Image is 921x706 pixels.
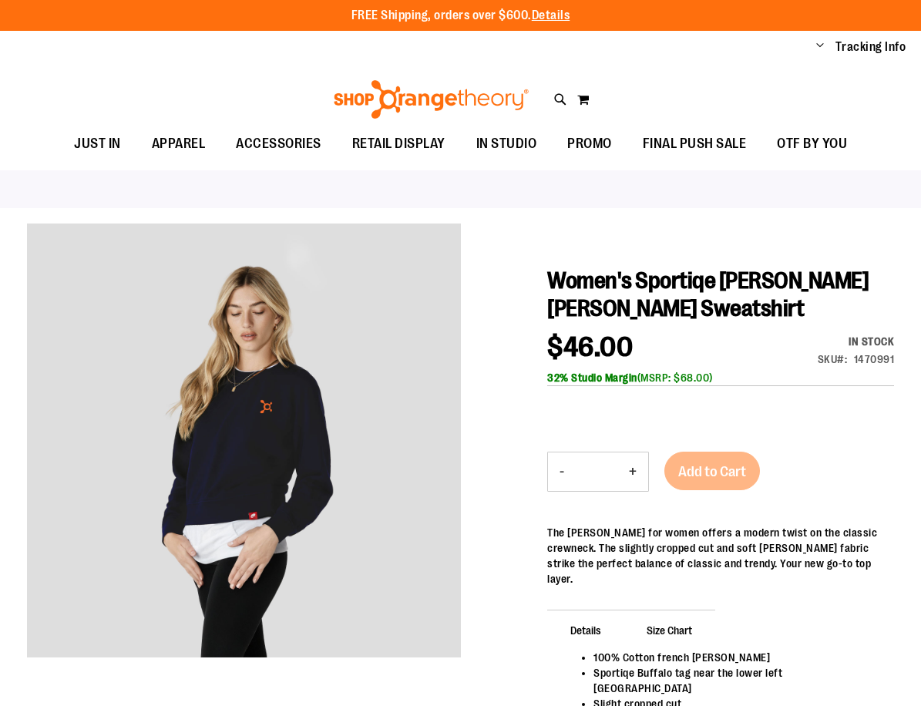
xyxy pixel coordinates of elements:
p: The [PERSON_NAME] for women offers a modern twist on the classic crewneck. The slightly cropped c... [547,525,894,587]
input: Product quantity [576,453,617,490]
span: $46.00 [547,331,633,363]
li: Sportiqe Buffalo tag near the lower left [GEOGRAPHIC_DATA] [593,665,879,696]
span: JUST IN [74,126,121,161]
a: FINAL PUSH SALE [627,126,762,162]
button: Decrease product quantity [548,452,576,491]
a: OTF BY YOU [761,126,862,162]
button: Increase product quantity [617,452,648,491]
span: PROMO [567,126,612,161]
div: Availability [818,334,895,349]
li: 100% Cotton french [PERSON_NAME] [593,650,879,665]
a: APPAREL [136,126,221,162]
a: Tracking Info [835,39,906,55]
button: Account menu [816,39,824,55]
span: RETAIL DISPLAY [352,126,445,161]
p: FREE Shipping, orders over $600. [351,7,570,25]
span: Women's Sportiqe [PERSON_NAME] [PERSON_NAME] Sweatshirt [547,267,869,321]
a: IN STUDIO [461,126,553,162]
a: PROMO [552,126,627,162]
img: main product photo [27,224,461,657]
img: Shop Orangetheory [331,80,531,119]
a: JUST IN [59,126,136,161]
div: In stock [818,334,895,349]
span: FINAL PUSH SALE [643,126,747,161]
a: RETAIL DISPLAY [337,126,461,162]
span: IN STUDIO [476,126,537,161]
b: 32% Studio Margin [547,371,637,384]
span: ACCESSORIES [236,126,321,161]
span: Size Chart [624,610,715,650]
span: APPAREL [152,126,206,161]
span: Details [547,610,624,650]
div: (MSRP: $68.00) [547,370,894,385]
strong: SKU [818,353,848,365]
a: Details [532,8,570,22]
a: ACCESSORIES [220,126,337,162]
div: 1470991 [854,351,895,367]
span: OTF BY YOU [777,126,847,161]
